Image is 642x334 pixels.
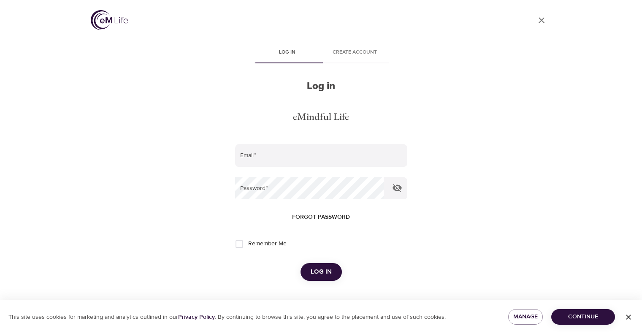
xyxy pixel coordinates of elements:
[551,309,615,325] button: Continue
[292,212,350,223] span: Forgot password
[248,239,287,248] span: Remember Me
[289,209,353,225] button: Forgot password
[293,109,349,124] div: eMindful Life
[515,312,536,322] span: Manage
[235,43,407,63] div: disabled tabs example
[235,80,407,92] h2: Log in
[178,313,215,321] a: Privacy Policy
[311,266,332,277] span: Log in
[301,263,342,281] button: Log in
[91,10,128,30] img: logo
[326,48,384,57] span: Create account
[558,312,608,322] span: Continue
[313,298,329,307] div: OR
[259,48,316,57] span: Log in
[531,10,552,30] a: close
[508,309,543,325] button: Manage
